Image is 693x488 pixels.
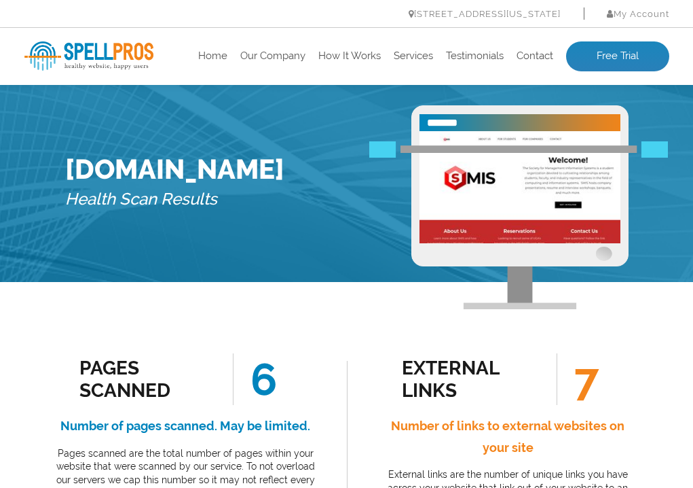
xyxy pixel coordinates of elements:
[55,415,316,437] h4: Number of pages scanned. May be limited.
[369,141,668,158] img: Free Webiste Analysis
[65,185,284,213] h5: Health Scan Results
[411,105,629,309] img: Free Webiste Analysis
[402,357,525,402] div: external links
[233,353,277,405] span: 6
[557,353,599,405] span: 7
[419,131,620,243] img: Free Website Analysis
[377,415,639,458] h4: Number of links to external websites on your site
[65,153,284,185] h1: [DOMAIN_NAME]
[79,357,202,402] div: Pages Scanned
